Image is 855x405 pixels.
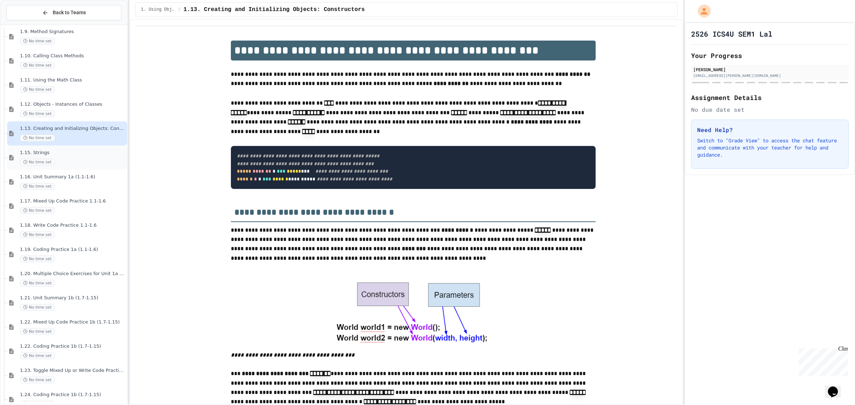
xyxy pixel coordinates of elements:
h2: Assignment Details [691,93,849,102]
span: 1.17. Mixed Up Code Practice 1.1-1.6 [20,198,126,204]
span: 1.22. Mixed Up Code Practice 1b (1.7-1.15) [20,319,126,325]
h3: Need Help? [697,126,843,134]
span: No time set [20,86,55,93]
span: 1.15. Strings [20,150,126,156]
div: My Account [690,3,712,19]
span: No time set [20,256,55,262]
span: 1.19. Coding Practice 1a (1.1-1.6) [20,247,126,253]
span: 1.23. Toggle Mixed Up or Write Code Practice 1b (1.7-1.15) [20,368,126,374]
span: 1.20. Multiple Choice Exercises for Unit 1a (1.1-1.6) [20,271,126,277]
span: 1.22. Coding Practice 1b (1.7-1.15) [20,343,126,349]
p: Switch to "Grade View" to access the chat feature and communicate with your teacher for help and ... [697,137,843,158]
span: No time set [20,110,55,117]
span: Back to Teams [53,9,86,16]
span: No time set [20,207,55,214]
span: 1.24. Coding Practice 1b (1.7-1.15) [20,392,126,398]
span: No time set [20,135,55,141]
span: 1.16. Unit Summary 1a (1.1-1.6) [20,174,126,180]
div: [EMAIL_ADDRESS][PERSON_NAME][DOMAIN_NAME] [693,73,846,78]
span: No time set [20,280,55,286]
span: 1.10. Calling Class Methods [20,53,126,59]
span: 1.13. Creating and Initializing Objects: Constructors [183,5,365,14]
span: No time set [20,304,55,311]
span: No time set [20,183,55,190]
span: No time set [20,328,55,335]
span: 1.9. Method Signatures [20,29,126,35]
span: No time set [20,231,55,238]
span: No time set [20,377,55,383]
span: 1. Using Objects and Methods [141,7,175,12]
span: 1.12. Objects - Instances of Classes [20,101,126,107]
span: No time set [20,159,55,165]
span: No time set [20,38,55,44]
div: [PERSON_NAME] [693,66,846,73]
iframe: chat widget [796,346,848,376]
h1: 2526 ICS4U SEM1 Lal [691,29,772,39]
h2: Your Progress [691,51,849,61]
div: No due date set [691,105,849,114]
span: 1.13. Creating and Initializing Objects: Constructors [20,126,126,132]
iframe: chat widget [825,377,848,398]
span: No time set [20,352,55,359]
span: 1.18. Write Code Practice 1.1-1.6 [20,222,126,228]
span: No time set [20,62,55,69]
span: 1.11. Using the Math Class [20,77,126,83]
span: / [178,7,181,12]
button: Back to Teams [6,5,121,20]
div: Chat with us now!Close [3,3,49,45]
span: 1.21. Unit Summary 1b (1.7-1.15) [20,295,126,301]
